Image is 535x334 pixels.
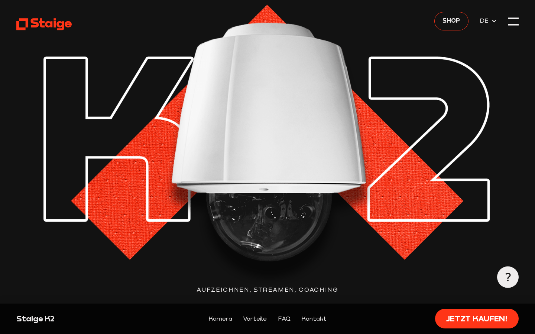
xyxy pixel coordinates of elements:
a: Shop [434,12,469,30]
a: Vorteile [243,314,267,324]
div: Aufzeichnen, Streamen, Coaching [16,285,519,295]
a: Kontakt [301,314,327,324]
div: Staige K2 [16,313,136,324]
a: FAQ [278,314,291,324]
a: Kamera [208,314,232,324]
span: Shop [442,16,460,26]
span: DE [480,16,491,26]
a: Jetzt kaufen! [435,309,519,328]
